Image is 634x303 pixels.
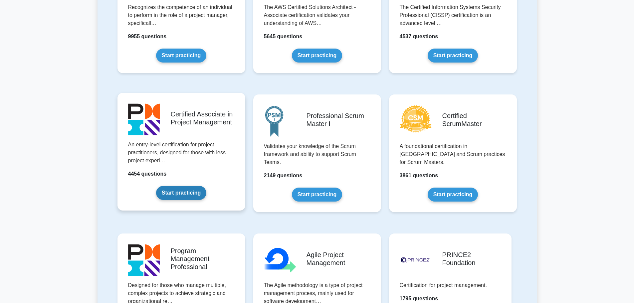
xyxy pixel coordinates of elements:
[428,49,478,63] a: Start practicing
[156,186,206,200] a: Start practicing
[292,188,342,202] a: Start practicing
[428,188,478,202] a: Start practicing
[292,49,342,63] a: Start practicing
[156,49,206,63] a: Start practicing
